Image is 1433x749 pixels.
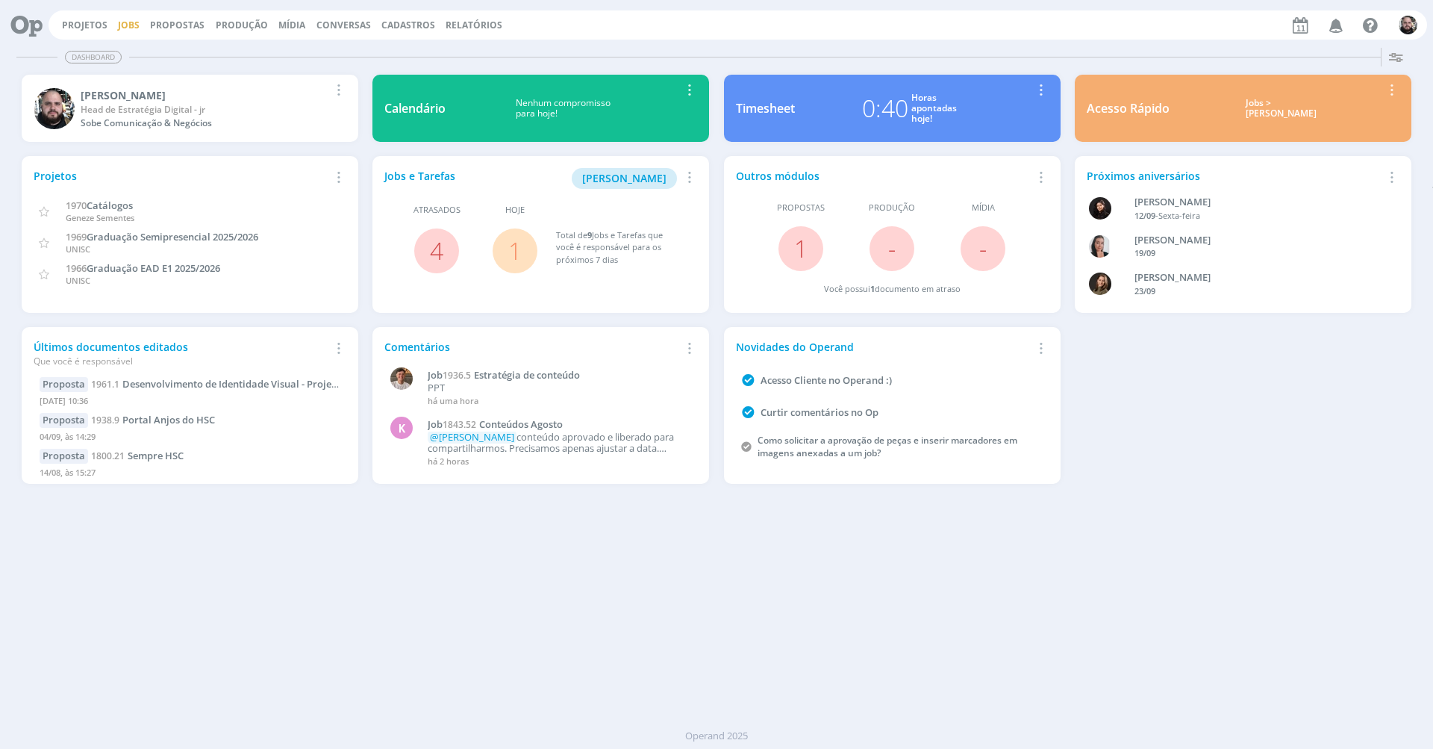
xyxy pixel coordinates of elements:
[1398,12,1418,38] button: G
[40,377,88,392] div: Proposta
[1134,195,1376,210] div: Luana da Silva de Andrade
[384,168,680,189] div: Jobs e Tarefas
[443,418,476,431] span: 1843.52
[66,243,90,255] span: UNISC
[66,261,220,275] a: 1966Graduação EAD E1 2025/2026
[274,19,310,31] button: Mídia
[146,19,209,31] button: Propostas
[390,417,413,439] div: K
[91,414,119,426] span: 1938.9
[1089,235,1111,258] img: C
[582,171,666,185] span: [PERSON_NAME]
[446,98,680,119] div: Nenhum compromisso para hoje!
[724,75,1061,142] a: Timesheet0:40Horasapontadashoje!
[1134,285,1155,296] span: 23/09
[979,232,987,264] span: -
[870,283,875,294] span: 1
[118,19,140,31] a: Jobs
[758,434,1017,459] a: Como solicitar a aprovação de peças e inserir marcadores em imagens anexadas a um job?
[34,88,75,129] img: G
[128,449,184,462] span: Sempre HSC
[65,51,122,63] span: Dashboard
[556,229,683,267] div: Total de Jobs e Tarefas que você é responsável para os próximos 7 dias
[81,116,329,130] div: Sobe Comunicação & Negócios
[34,339,329,368] div: Últimos documentos editados
[1134,210,1155,221] span: 12/09
[443,369,471,382] span: 1936.5
[446,19,502,31] a: Relatórios
[91,378,119,391] span: 1961.1
[794,232,808,264] a: 1
[428,432,689,455] p: conteúdo aprovado e liberado para compartilharmos. Precisamos apenas ajustar a data. materiais
[66,261,87,275] span: 1966
[1134,270,1376,285] div: Julia Agostine Abich
[1087,99,1170,117] div: Acesso Rápido
[40,392,340,414] div: [DATE] 10:36
[384,339,680,355] div: Comentários
[430,430,514,444] span: @[PERSON_NAME]
[1399,16,1417,34] img: G
[40,449,88,464] div: Proposta
[34,355,329,368] div: Que você é responsável
[40,464,340,485] div: 14/08, às 15:27
[736,99,795,117] div: Timesheet
[505,204,525,217] span: Hoje
[66,198,133,212] a: 1970Catálogos
[572,170,677,184] a: [PERSON_NAME]
[211,19,272,31] button: Produção
[1134,210,1376,223] div: -
[479,417,563,431] span: Conteúdos Agosto
[736,339,1031,355] div: Novidades do Operand
[57,19,112,31] button: Projetos
[91,413,215,426] a: 1938.9Portal Anjos do HSC
[312,19,375,31] button: Conversas
[1181,98,1382,119] div: Jobs > [PERSON_NAME]
[81,87,329,103] div: Giovani Souza
[869,202,915,214] span: Produção
[62,19,107,31] a: Projetos
[81,103,329,116] div: Head de Estratégia Digital - jr
[587,229,592,240] span: 9
[66,199,87,212] span: 1970
[40,428,340,450] div: 04/09, às 14:29
[40,413,88,428] div: Proposta
[428,382,689,394] p: PPT
[972,202,995,214] span: Mídia
[1134,233,1376,248] div: Caroline Fagundes Pieczarka
[216,19,268,31] a: Produção
[474,368,580,382] span: Estratégia de conteúdo
[777,202,825,214] span: Propostas
[66,212,134,223] span: Geneze Sementes
[428,395,478,406] span: há uma hora
[824,283,961,296] div: Você possui documento em atraso
[34,168,329,184] div: Projetos
[413,204,461,217] span: Atrasados
[862,90,908,126] div: 0:40
[1089,273,1111,295] img: J
[911,93,957,125] div: Horas apontadas hoje!
[888,232,896,264] span: -
[122,377,396,391] span: Desenvolvimento de Identidade Visual - Projeto de ESG Viva
[66,230,87,243] span: 1969
[113,19,144,31] button: Jobs
[1134,247,1155,258] span: 19/09
[428,419,689,431] a: Job1843.52Conteúdos Agosto
[736,168,1031,184] div: Outros módulos
[390,367,413,390] img: T
[278,19,305,31] a: Mídia
[91,377,396,391] a: 1961.1Desenvolvimento de Identidade Visual - Projeto de ESG Viva
[430,234,443,267] a: 4
[1089,197,1111,220] img: L
[87,230,258,243] span: Graduação Semipresencial 2025/2026
[1087,168,1382,184] div: Próximos aniversários
[66,275,90,286] span: UNISC
[150,19,205,31] span: Propostas
[22,75,358,142] a: G[PERSON_NAME]Head de Estratégia Digital - jrSobe Comunicação & Negócios
[441,19,507,31] button: Relatórios
[428,456,469,467] span: há 2 horas
[384,99,446,117] div: Calendário
[1158,210,1200,221] span: Sexta-feira
[508,234,522,267] a: 1
[91,449,184,462] a: 1800.21Sempre HSC
[377,19,440,31] button: Cadastros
